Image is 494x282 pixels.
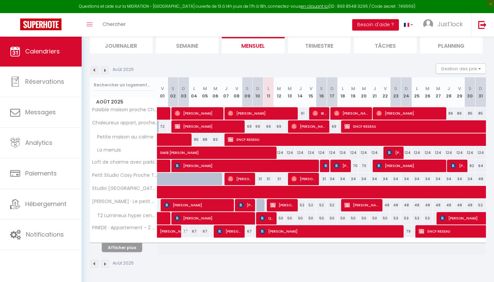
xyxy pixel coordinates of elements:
th: 14 [295,77,306,107]
div: 124 [433,147,444,159]
div: 50 [359,212,369,225]
div: 50 [305,212,316,225]
img: ... [423,19,433,29]
span: Loft de charme avec parking, jardin et terrasse [91,160,158,165]
span: [PERSON_NAME] [451,159,465,172]
th: 07 [221,77,232,107]
div: 34 [390,173,401,185]
div: 52 [327,199,338,211]
div: 52 [316,199,327,211]
div: 48 [433,199,444,211]
span: [PERSON_NAME] [175,212,254,225]
p: Août 2025 [113,67,134,73]
div: 34 [327,173,338,185]
li: Trimestre [288,37,351,53]
span: [PERSON_NAME] [175,107,221,120]
span: [PERSON_NAME] [228,172,253,185]
div: 79 [401,225,412,238]
div: 34 [401,173,412,185]
input: Rechercher un logement... [94,79,153,91]
abbr: S [320,85,323,92]
div: 34 [454,173,465,185]
div: 50 [327,212,338,225]
div: 69 [274,120,285,133]
div: 31 [316,173,327,185]
div: 124 [359,147,369,159]
a: SMIB [PERSON_NAME] [157,147,168,159]
span: Août 2025 [90,97,157,107]
span: [PERSON_NAME] [175,159,318,172]
span: [PERSON_NAME] [175,120,243,133]
abbr: V [458,85,461,92]
abbr: V [384,85,387,92]
abbr: M [351,85,355,92]
div: 34 [412,173,422,185]
div: 85 [465,107,476,120]
div: 31 [274,173,285,185]
span: Chaleureux appart, proche de [GEOGRAPHIC_DATA] avec parking [91,120,158,125]
div: 124 [444,147,454,159]
abbr: M [436,85,440,92]
th: 06 [210,77,221,107]
th: 16 [316,77,327,107]
th: 11 [263,77,274,107]
abbr: J [447,85,450,92]
div: 85 [475,107,486,120]
abbr: V [235,85,238,92]
th: 09 [242,77,253,107]
div: 53 [401,212,412,225]
div: 52 [295,199,306,211]
th: 08 [231,77,242,107]
span: [PERSON_NAME] [344,199,380,211]
div: 34 [348,173,359,185]
span: Studio [GEOGRAPHIC_DATA], centre ville [91,186,158,191]
th: 15 [305,77,316,107]
abbr: M [362,85,366,92]
div: 34 [369,173,380,185]
abbr: J [299,85,302,92]
th: 05 [200,77,210,107]
span: [PERSON_NAME] [160,221,191,234]
abbr: D [479,85,482,92]
th: 12 [274,77,285,107]
div: 50 [284,212,295,225]
th: 13 [284,77,295,107]
span: [PERSON_NAME] [334,159,348,172]
th: 19 [348,77,359,107]
div: 34 [337,173,348,185]
span: [PERSON_NAME] [291,172,317,185]
div: 124 [422,147,433,159]
span: Brunet Samba [313,107,327,120]
div: 50 [295,212,306,225]
span: T2 Lumineux hyper centre [91,212,158,219]
div: 124 [412,147,422,159]
div: 83 [210,133,221,146]
div: 52 [475,199,486,211]
div: 50 [316,212,327,225]
abbr: S [246,85,249,92]
span: [PERSON_NAME] [323,159,327,172]
abbr: V [310,85,313,92]
abbr: J [225,85,228,92]
span: [PERSON_NAME] [291,120,327,133]
div: 48 [465,199,476,211]
abbr: M [288,85,292,92]
span: Réservations [25,77,64,86]
button: Besoin d'aide ? [352,19,399,31]
span: [PERSON_NAME] [376,159,445,172]
span: Calendriers [25,47,60,55]
div: 48 [380,199,390,211]
img: Super Booking [20,18,61,30]
p: Août 2025 [113,260,134,267]
div: 69 [327,120,338,133]
th: 22 [380,77,390,107]
th: 10 [253,77,263,107]
div: 31 [263,173,274,185]
div: 34 [465,173,476,185]
span: Petit Studio Cosy Proche Théâtre [91,173,158,178]
div: 124 [475,147,486,159]
div: 34 [380,173,390,185]
div: 34 [444,173,454,185]
button: Open LiveChat chat widget [5,3,26,23]
div: 69 [253,120,263,133]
